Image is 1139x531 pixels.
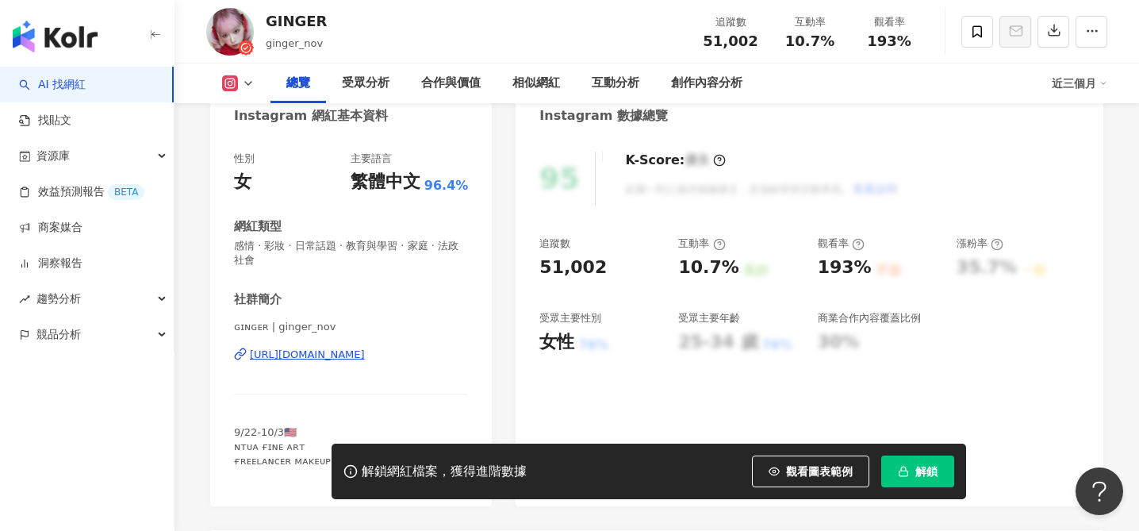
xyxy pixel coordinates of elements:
[671,74,742,93] div: 創作內容分析
[424,177,469,194] span: 96.4%
[351,152,392,166] div: 主要語言
[266,37,323,49] span: ginger_nov
[19,294,30,305] span: rise
[786,465,853,478] span: 觀看圖表範例
[351,170,420,194] div: 繁體中文
[342,74,389,93] div: 受眾分析
[19,113,71,129] a: 找貼文
[266,11,327,31] div: GINGER
[539,311,601,325] div: 受眾主要性別
[234,170,251,194] div: 女
[234,239,468,267] span: 感情 · 彩妝 · 日常話題 · 教育與學習 · 家庭 · 法政社會
[625,152,726,169] div: K-Score :
[36,138,70,174] span: 資源庫
[859,14,919,30] div: 觀看率
[19,220,82,236] a: 商案媒合
[592,74,639,93] div: 互動分析
[752,456,869,487] button: 觀看圖表範例
[539,237,570,251] div: 追蹤數
[36,281,81,317] span: 趨勢分析
[19,256,82,271] a: 洞察報告
[250,348,365,362] div: [URL][DOMAIN_NAME]
[13,21,98,52] img: logo
[678,256,738,280] div: 10.7%
[780,14,840,30] div: 互動率
[539,256,607,280] div: 51,002
[539,330,574,355] div: 女性
[234,152,255,166] div: 性別
[512,74,560,93] div: 相似網紅
[206,8,254,56] img: KOL Avatar
[1052,71,1107,96] div: 近三個月
[867,33,911,49] span: 193%
[234,218,282,235] div: 網紅類型
[36,317,81,352] span: 競品分析
[785,33,834,49] span: 10.7%
[362,464,527,480] div: 解鎖網紅檔案，獲得進階數據
[234,320,468,334] span: ɢɪɴɢᴇʀ | ginger_nov
[421,74,481,93] div: 合作與價值
[286,74,310,93] div: 總覽
[234,348,468,362] a: [URL][DOMAIN_NAME]
[703,33,757,49] span: 51,002
[19,77,86,93] a: searchAI 找網紅
[678,311,740,325] div: 受眾主要年齡
[700,14,761,30] div: 追蹤數
[915,465,938,478] span: 解鎖
[234,291,282,308] div: 社群簡介
[19,184,144,200] a: 效益預測報告BETA
[678,237,725,251] div: 互動率
[234,107,388,125] div: Instagram 網紅基本資料
[881,456,954,487] button: 解鎖
[539,107,668,125] div: Instagram 數據總覽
